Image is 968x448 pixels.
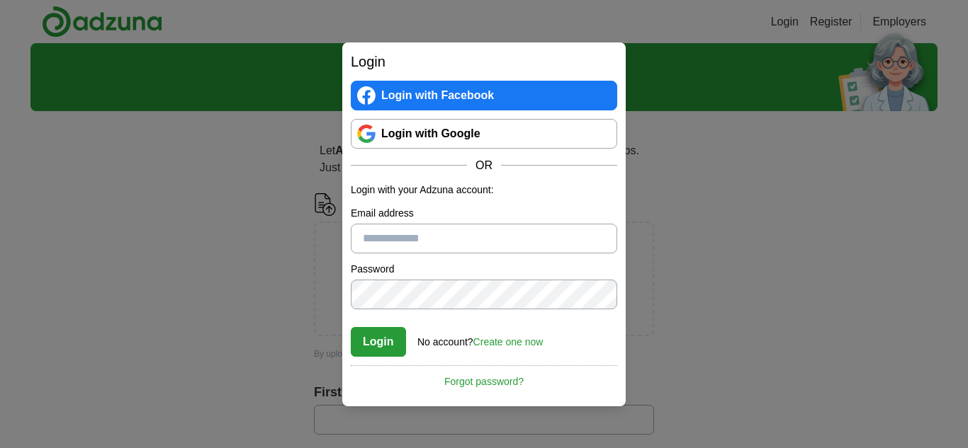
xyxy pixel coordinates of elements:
div: No account? [417,326,543,350]
label: Email address [351,206,617,221]
a: Login with Google [351,119,617,149]
label: Password [351,262,617,277]
a: Forgot password? [351,365,617,389]
a: Login with Facebook [351,81,617,110]
h2: Login [351,51,617,72]
a: Create one now [473,336,544,348]
p: Login with your Adzuna account: [351,183,617,197]
span: OR [467,157,501,174]
button: Login [351,327,406,357]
